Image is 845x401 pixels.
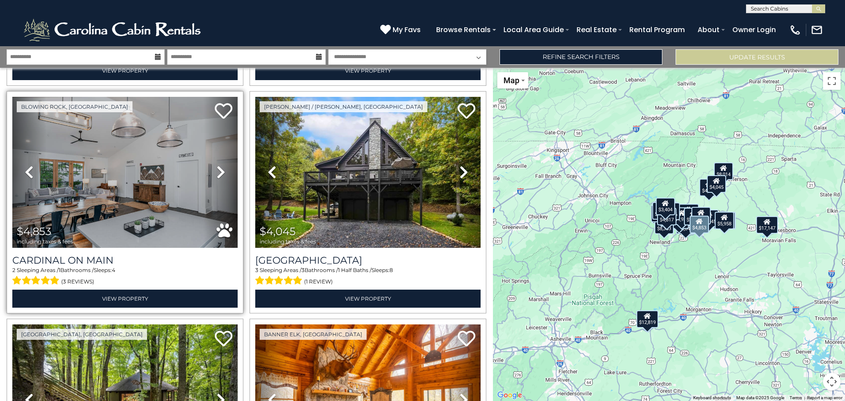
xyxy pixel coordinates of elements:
span: including taxes & fees [17,239,73,244]
div: Sleeping Areas / Bathrooms / Sleeps: [12,266,238,287]
button: Change map style [497,72,528,88]
a: View Property [12,290,238,308]
button: Toggle fullscreen view [823,72,841,90]
div: $4,817 [657,208,676,225]
img: thumbnail_167067394.jpeg [12,97,238,248]
div: $2,913 [684,208,703,225]
div: $4,117 [691,206,711,224]
span: (1 review) [304,276,333,287]
a: Add to favorites [215,330,232,349]
a: Real Estate [572,22,621,37]
a: Owner Login [728,22,780,37]
div: $10,350 [677,204,699,221]
a: Refine Search Filters [500,49,662,65]
div: $4,045 [707,175,726,192]
span: including taxes & fees [260,239,316,244]
div: $8,385 [669,211,689,228]
a: Browse Rentals [432,22,495,37]
div: $4,853 [690,215,709,233]
a: Add to favorites [458,330,475,349]
a: View Property [255,290,481,308]
img: mail-regular-white.png [811,24,823,36]
div: $12,819 [636,310,658,327]
span: 1 Half Baths / [338,267,371,273]
a: [GEOGRAPHIC_DATA], [GEOGRAPHIC_DATA] [17,329,147,340]
span: (3 reviews) [61,276,94,287]
a: Add to favorites [215,102,232,121]
a: Banner Elk, [GEOGRAPHIC_DATA] [260,329,367,340]
a: About [693,22,724,37]
span: $4,045 [260,225,296,238]
span: Map data ©2025 Google [736,395,784,400]
img: White-1-2.png [22,17,205,43]
span: $4,853 [17,225,51,238]
div: $4,981 [699,179,719,196]
a: View Property [12,62,238,80]
a: Blowing Rock, [GEOGRAPHIC_DATA] [17,101,132,112]
span: 1 [59,267,60,273]
div: $15,517 [651,204,673,222]
a: View Property [255,62,481,80]
span: 3 [301,267,305,273]
span: 2 [12,267,15,273]
div: $8,014 [714,162,733,180]
a: Terms [790,395,802,400]
a: Local Area Guide [499,22,568,37]
a: Report a map error [807,395,842,400]
div: $5,958 [715,212,734,229]
button: Update Results [676,49,838,65]
div: $17,147 [756,216,778,233]
div: $7,021 [652,202,672,220]
a: Rental Program [625,22,689,37]
a: [PERSON_NAME] / [PERSON_NAME], [GEOGRAPHIC_DATA] [260,101,427,112]
img: Google [495,390,524,401]
button: Map camera controls [823,373,841,390]
img: thumbnail_167346085.jpeg [255,97,481,248]
img: phone-regular-white.png [789,24,801,36]
div: $8,044 [676,216,695,234]
span: 4 [112,267,115,273]
a: Cardinal On Main [12,254,238,266]
span: My Favs [393,24,421,35]
div: $3,404 [656,197,675,215]
a: My Favs [380,24,423,36]
h3: Creekside Hideaway [255,254,481,266]
a: [GEOGRAPHIC_DATA] [255,254,481,266]
span: Map [503,76,519,85]
div: Sleeping Areas / Bathrooms / Sleeps: [255,266,481,287]
span: 3 [255,267,258,273]
a: Add to favorites [458,102,475,121]
button: Keyboard shortcuts [693,395,731,401]
div: $8,303 [654,217,674,234]
a: Open this area in Google Maps (opens a new window) [495,390,524,401]
div: $4,937 [672,207,691,225]
span: 8 [389,267,393,273]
